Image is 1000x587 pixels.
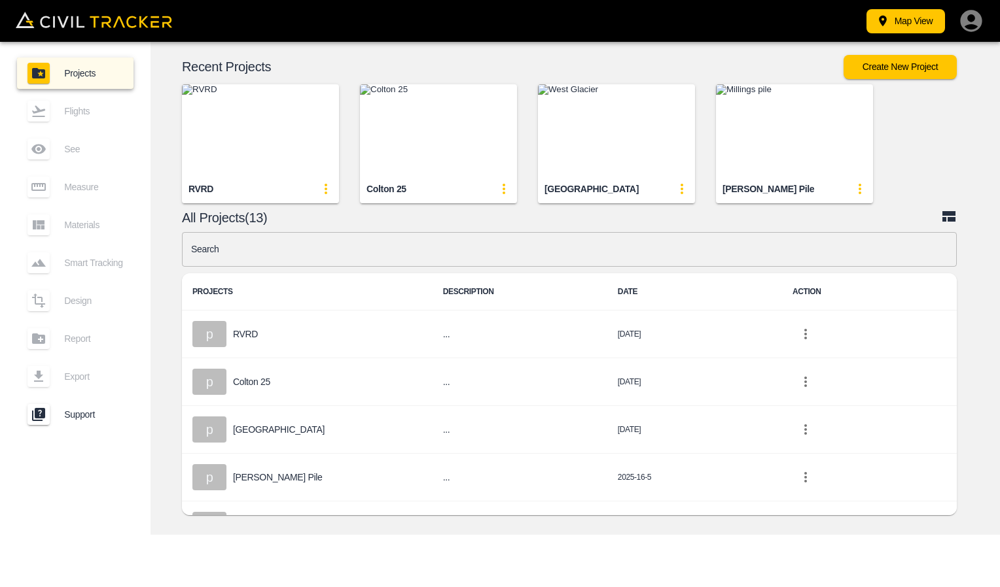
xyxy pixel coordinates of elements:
[607,273,782,310] th: DATE
[844,55,957,79] button: Create New Project
[545,183,639,195] div: [GEOGRAPHIC_DATA]
[366,183,406,195] div: Colton 25
[188,183,213,195] div: RVRD
[192,464,226,490] div: p
[866,9,945,33] button: Map View
[491,176,517,202] button: update-card-details
[233,472,322,482] p: [PERSON_NAME] pile
[443,374,597,390] h6: ...
[443,469,597,486] h6: ...
[233,329,258,339] p: RVRD
[182,84,339,176] img: RVRD
[669,176,695,202] button: update-card-details
[182,61,844,72] p: Recent Projects
[233,424,325,435] p: [GEOGRAPHIC_DATA]
[782,273,957,310] th: ACTION
[17,399,134,430] a: Support
[192,321,226,347] div: p
[716,84,873,176] img: Millings pile
[192,416,226,443] div: p
[538,84,695,176] img: West Glacier
[182,212,941,223] p: All Projects(13)
[17,58,134,89] a: Projects
[192,512,226,538] div: p
[443,422,597,438] h6: ...
[64,409,123,420] span: Support
[16,12,172,28] img: Civil Tracker
[607,310,782,358] td: [DATE]
[607,406,782,454] td: [DATE]
[607,358,782,406] td: [DATE]
[233,377,270,387] p: Colton 25
[313,176,339,202] button: update-card-details
[847,176,873,202] button: update-card-details
[192,369,226,395] div: p
[607,454,782,501] td: 2025-16-5
[607,501,782,549] td: [DATE]
[443,326,597,343] h6: ...
[182,273,433,310] th: PROJECTS
[433,273,607,310] th: DESCRIPTION
[64,68,123,78] span: Projects
[723,183,814,195] div: [PERSON_NAME] pile
[360,84,517,176] img: Colton 25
